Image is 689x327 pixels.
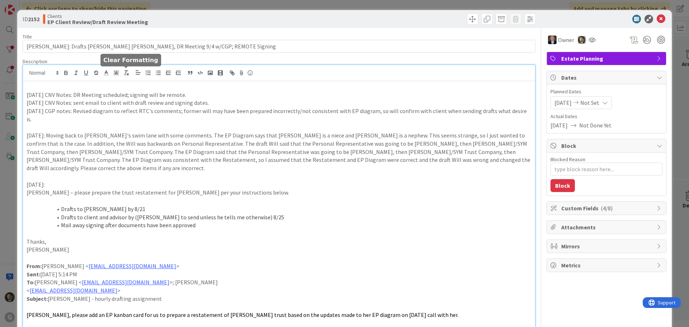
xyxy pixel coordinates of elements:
a: [EMAIL_ADDRESS][DOMAIN_NAME] [82,279,169,286]
li: Drafts to client and advisor by ([PERSON_NAME] to send unless he tells me otherwise) 8/25 [35,213,531,221]
p: [DATE]: [27,181,531,189]
span: Clients [47,13,148,19]
p: [PERSON_NAME] – please prepare the trust restatement for [PERSON_NAME] per your instructions below. [27,188,531,197]
span: Planned Dates [550,88,662,95]
span: [PERSON_NAME], please add an EP kanban card for us to prepare a restatement of [PERSON_NAME] trus... [27,311,459,318]
strong: To: [27,279,35,286]
span: Support [15,1,33,10]
p: [PERSON_NAME] - hourly drafting assignment [27,295,531,303]
p: [DATE] CGP notes: Revised diagram to reflect RTC's comments; former will may have been prepared i... [27,107,531,123]
p: [DATE] CNV Notes: sent email to client with draft review and signing dates. [27,99,531,107]
p: < > [27,286,531,295]
p: [PERSON_NAME] < > [27,262,531,270]
a: [EMAIL_ADDRESS][DOMAIN_NAME] [30,287,117,294]
strong: Subject: [27,295,48,302]
strong: Sent: [27,271,40,278]
p: Thanks, [27,238,531,246]
strong: From: [27,262,42,270]
b: 2152 [28,15,39,23]
li: Drafts to [PERSON_NAME] by 8/21 [35,205,531,213]
span: ID [23,15,39,23]
span: Not Set [580,98,599,107]
span: Owner [558,36,574,44]
span: Estate Planning [561,54,653,63]
span: Mirrors [561,242,653,251]
p: [PERSON_NAME] < >; [PERSON_NAME] [27,278,531,286]
span: Dates [561,73,653,82]
img: BG [548,36,557,44]
label: Title [23,33,32,40]
span: Metrics [561,261,653,270]
p: [DATE] 5:14 PM [27,270,531,279]
p: [PERSON_NAME] [27,246,531,254]
p: [DATE] CNV Notes: DR Meeting scheduled; signing will be remote. [27,91,531,99]
span: Custom Fields [561,204,653,212]
span: [DATE] [550,121,568,130]
label: Blocked Reason [550,156,585,163]
span: Block [561,141,653,150]
span: ( 4/8 ) [601,205,613,212]
li: Mail away signing after documents have been approved [35,221,531,229]
span: Actual Dates [550,113,662,120]
a: [EMAIL_ADDRESS][DOMAIN_NAME] [89,262,176,270]
p: [DATE]: Moving back to [PERSON_NAME]'s swim lane with some comments. The EP Diagram says that [PE... [27,131,531,172]
span: [DATE] [554,98,572,107]
b: EP Client Review/Draft Review Meeting [47,19,148,25]
span: Not Done Yet [579,121,611,130]
input: type card name here... [23,40,535,53]
h5: Clear Formatting [103,57,158,64]
span: Attachments [561,223,653,232]
img: CG [578,36,586,44]
span: Description [23,58,47,65]
button: Block [550,179,575,192]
